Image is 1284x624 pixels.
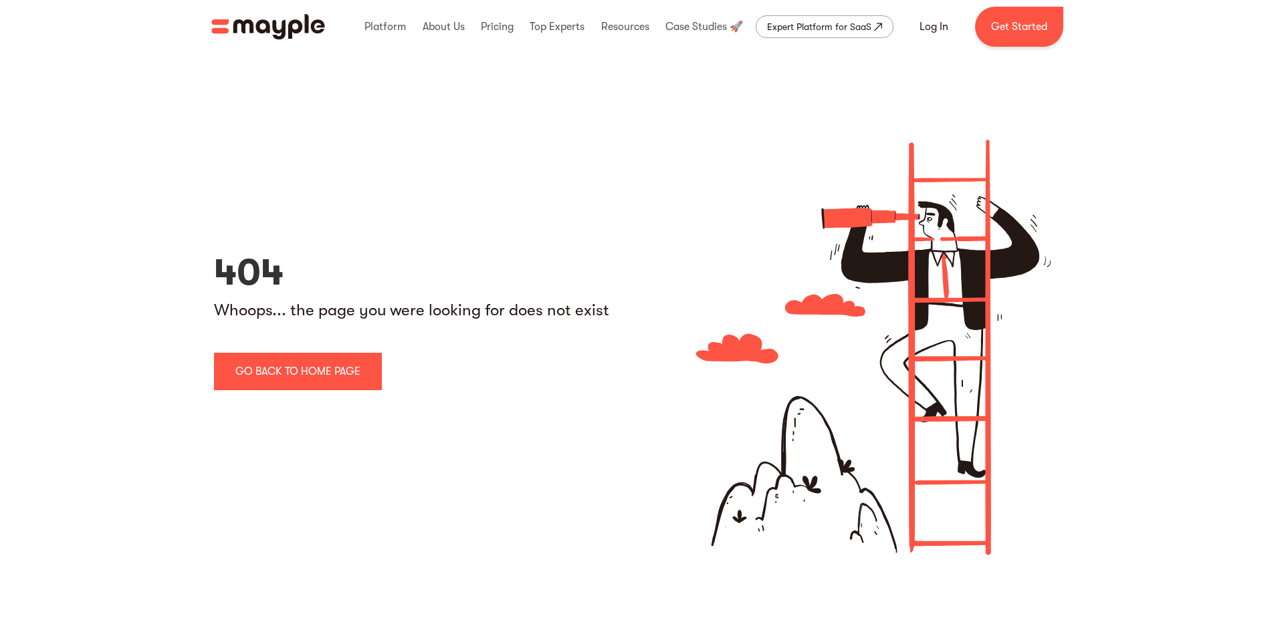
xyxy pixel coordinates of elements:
[214,251,642,294] h1: 404
[211,14,325,39] img: Mayple logo
[526,5,588,48] div: Top Experts
[767,19,871,35] div: Expert Platform for SaaS
[975,7,1063,47] a: Get Started
[211,14,325,39] a: home
[419,5,468,48] div: About Us
[477,5,517,48] div: Pricing
[214,299,642,321] div: Whoops... the page you were looking for does not exist
[598,5,653,48] div: Resources
[214,353,382,390] a: go back to home page
[903,11,964,43] a: Log In
[756,15,893,38] a: Expert Platform for SaaS
[361,5,409,48] div: Platform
